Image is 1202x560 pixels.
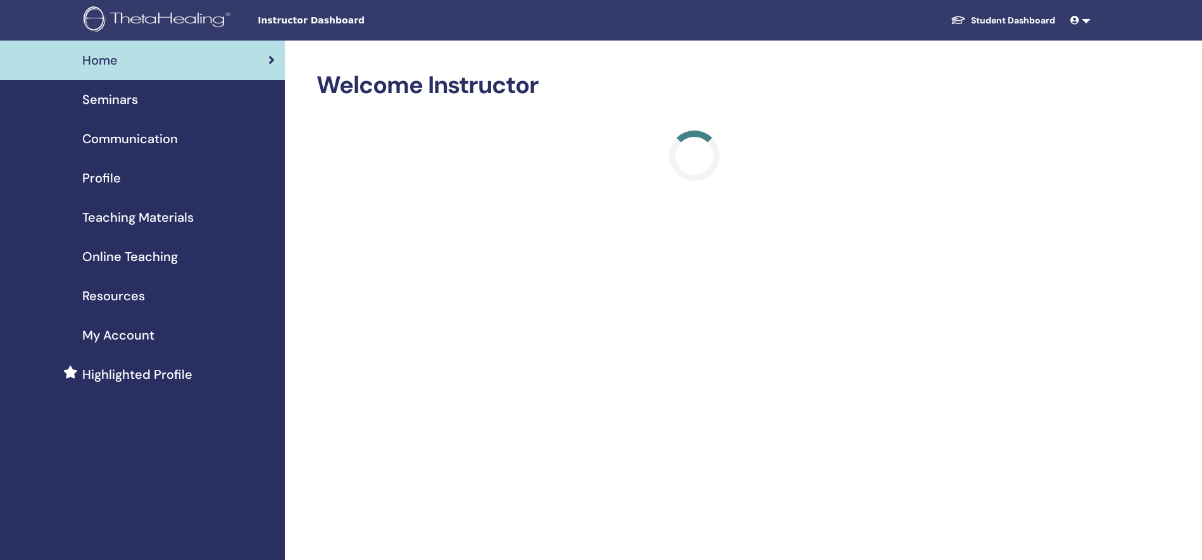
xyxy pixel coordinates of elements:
[258,14,448,27] span: Instructor Dashboard
[82,90,138,109] span: Seminars
[316,71,1072,100] h2: Welcome Instructor
[82,51,118,70] span: Home
[951,15,966,25] img: graduation-cap-white.svg
[82,365,192,384] span: Highlighted Profile
[84,6,235,35] img: logo.png
[941,9,1065,32] a: Student Dashboard
[82,247,178,266] span: Online Teaching
[82,129,178,148] span: Communication
[82,169,121,188] span: Profile
[82,208,194,227] span: Teaching Materials
[82,286,145,305] span: Resources
[82,326,154,345] span: My Account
